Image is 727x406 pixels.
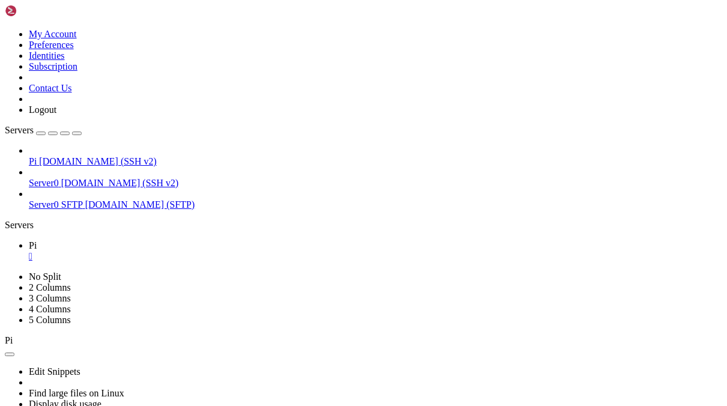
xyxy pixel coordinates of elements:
[29,189,722,210] li: Server0 SFTP [DOMAIN_NAME] (SFTP)
[5,74,570,85] x-row: permitted by applicable law.
[61,178,179,188] span: [DOMAIN_NAME] (SSH v2)
[29,167,722,189] li: Server0 [DOMAIN_NAME] (SSH v2)
[39,156,157,166] span: [DOMAIN_NAME] (SSH v2)
[85,199,195,210] span: [DOMAIN_NAME] (SFTP)
[29,199,83,210] span: Server0 SFTP
[5,5,570,15] x-row: Linux pi [DATE]-arm64 #1 SMP Debian 6.12.27-1 ([DATE]) aarch64
[29,240,37,250] span: Pi
[5,125,82,135] a: Servers
[29,178,59,188] span: Server0
[29,388,124,398] a: Find large files on Linux
[5,125,34,135] span: Servers
[29,178,722,189] a: Server0 [DOMAIN_NAME] (SSH v2)
[29,105,56,115] a: Logout
[29,304,71,314] a: 4 Columns
[5,35,570,45] x-row: the exact distribution terms for each program are described in the
[29,315,71,325] a: 5 Columns
[5,5,74,17] img: Shellngn
[29,61,77,71] a: Subscription
[5,85,570,95] x-row: Web console: [URL] or [URL][TECHNICAL_ID]
[29,293,71,303] a: 3 Columns
[29,156,37,166] span: Pi
[5,335,13,345] span: Pi
[5,65,570,75] x-row: Debian GNU/Linux comes with ABSOLUTELY NO WARRANTY, to the extent
[5,25,570,35] x-row: The programs included with the Debian GNU/Linux system are free software;
[29,145,722,167] li: Pi [DOMAIN_NAME] (SSH v2)
[29,199,722,210] a: Server0 SFTP [DOMAIN_NAME] (SFTP)
[29,271,61,282] a: No Split
[5,45,570,55] x-row: individual files in /usr/share/doc/*/copyright.
[5,220,722,231] div: Servers
[29,366,80,377] a: Edit Snippets
[29,240,722,262] a: Pi
[5,115,570,125] x-row: nunchuckfusion@pi:~$
[29,282,71,292] a: 2 Columns
[29,29,77,39] a: My Account
[29,50,65,61] a: Identities
[5,105,570,115] x-row: Last login: [DATE] from [TECHNICAL_ID]
[29,40,74,50] a: Preferences
[29,251,722,262] a: 
[29,156,722,167] a: Pi [DOMAIN_NAME] (SSH v2)
[29,83,72,93] a: Contact Us
[111,115,116,125] div: (21, 11)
